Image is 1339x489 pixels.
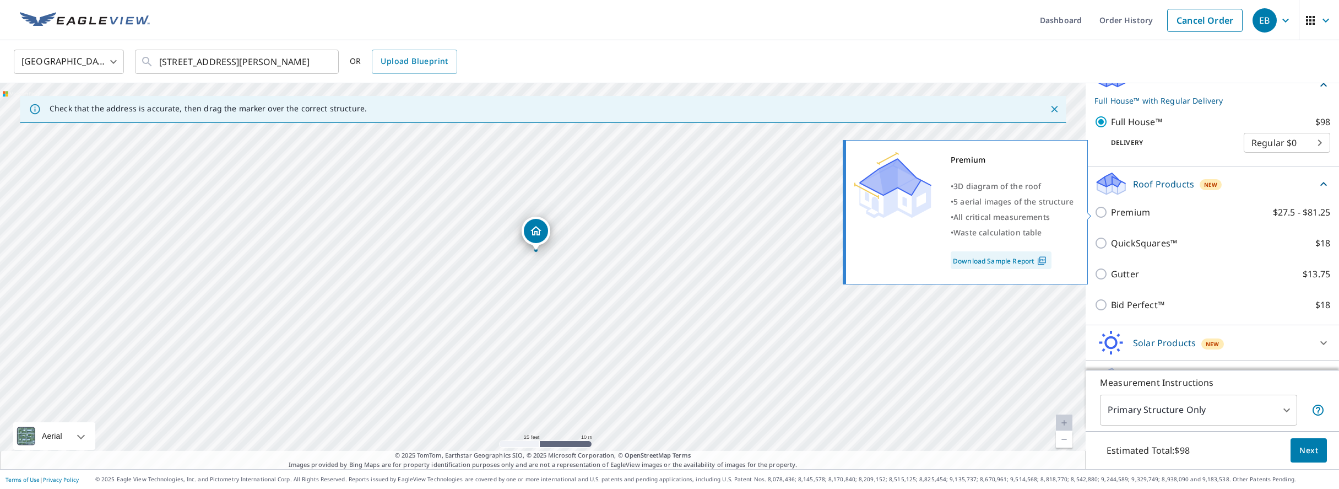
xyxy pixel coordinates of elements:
[20,12,150,29] img: EV Logo
[1315,115,1330,128] p: $98
[1111,206,1150,219] p: Premium
[159,46,316,77] input: Search by address or latitude-longitude
[951,251,1051,269] a: Download Sample Report
[1094,138,1244,148] p: Delivery
[372,50,457,74] a: Upload Blueprint
[1244,127,1330,158] div: Regular $0
[395,451,691,460] span: © 2025 TomTom, Earthstar Geographics SIO, © 2025 Microsoft Corporation, ©
[1311,404,1325,417] span: Your report will include only the primary structure on the property. For example, a detached gara...
[1315,237,1330,250] p: $18
[13,422,95,450] div: Aerial
[6,476,40,483] a: Terms of Use
[1111,298,1164,311] p: Bid Perfect™
[951,152,1074,168] div: Premium
[953,227,1042,238] span: Waste calculation table
[1094,171,1330,197] div: Roof ProductsNew
[1111,115,1162,128] p: Full House™
[673,451,691,459] a: Terms
[1100,376,1325,389] p: Measurement Instructions
[1094,330,1330,356] div: Solar ProductsNew
[1100,395,1297,426] div: Primary Structure Only
[1094,63,1330,106] div: Full House ProductsNewFull House™ with Regular Delivery
[522,217,550,251] div: Dropped pin, building 1, Residential property, 805 Oak Ridge Dr Greenwood, WI 54437
[1047,102,1061,116] button: Close
[625,451,671,459] a: OpenStreetMap
[14,46,124,77] div: [GEOGRAPHIC_DATA]
[951,194,1074,209] div: •
[1111,237,1177,250] p: QuickSquares™
[1094,95,1317,106] p: Full House™ with Regular Delivery
[1204,180,1217,189] span: New
[95,475,1333,483] p: © 2025 Eagle View Technologies, Inc. and Pictometry International Corp. All Rights Reserved. Repo...
[43,476,79,483] a: Privacy Policy
[1133,178,1194,191] p: Roof Products
[1315,298,1330,311] p: $18
[953,181,1041,191] span: 3D diagram of the roof
[1273,206,1330,219] p: $27.5 - $81.25
[854,152,931,218] img: Premium
[1094,366,1330,392] div: Walls ProductsNew
[1056,415,1072,431] a: Current Level 20, Zoom In Disabled
[6,476,79,483] p: |
[951,179,1074,194] div: •
[951,225,1074,240] div: •
[39,422,66,450] div: Aerial
[50,104,367,114] p: Check that the address is accurate, then drag the marker over the correct structure.
[1098,438,1199,463] p: Estimated Total: $98
[953,212,1050,222] span: All critical measurements
[951,209,1074,225] div: •
[1133,336,1196,350] p: Solar Products
[1167,9,1243,32] a: Cancel Order
[350,50,457,74] div: OR
[1034,256,1049,266] img: Pdf Icon
[1299,444,1318,458] span: Next
[381,55,448,68] span: Upload Blueprint
[1291,438,1327,463] button: Next
[953,196,1074,207] span: 5 aerial images of the structure
[1111,267,1139,281] p: Gutter
[1206,340,1219,348] span: New
[1303,267,1330,281] p: $13.75
[1253,8,1277,33] div: EB
[1056,431,1072,448] a: Current Level 20, Zoom Out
